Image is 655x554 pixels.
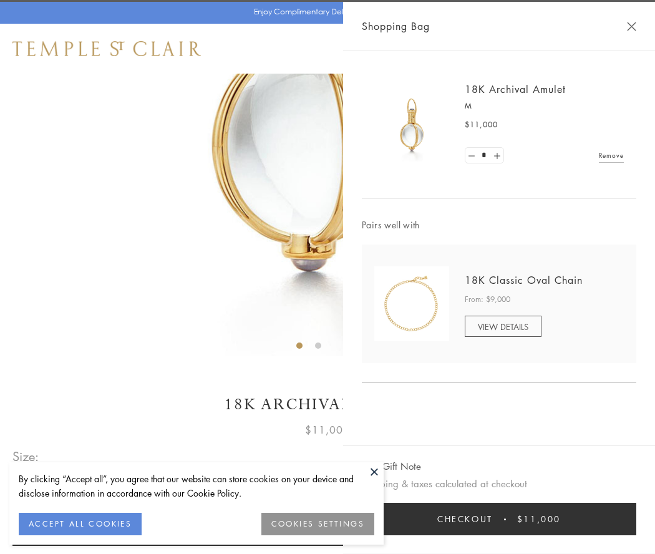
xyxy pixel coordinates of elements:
[490,148,503,163] a: Set quantity to 2
[465,100,624,112] p: M
[465,293,510,306] span: From: $9,000
[12,41,201,56] img: Temple St. Clair
[374,87,449,162] img: 18K Archival Amulet
[12,394,643,415] h1: 18K Archival Amulet
[362,476,636,492] p: Shipping & taxes calculated at checkout
[465,82,566,96] a: 18K Archival Amulet
[362,18,430,34] span: Shopping Bag
[465,119,498,131] span: $11,000
[517,512,561,526] span: $11,000
[465,148,478,163] a: Set quantity to 0
[19,472,374,500] div: By clicking “Accept all”, you agree that our website can store cookies on your device and disclos...
[305,422,350,438] span: $11,000
[362,503,636,535] button: Checkout $11,000
[12,446,40,467] span: Size:
[261,513,374,535] button: COOKIES SETTINGS
[362,218,636,232] span: Pairs well with
[465,316,541,337] a: VIEW DETAILS
[437,512,493,526] span: Checkout
[374,266,449,341] img: N88865-OV18
[465,273,583,287] a: 18K Classic Oval Chain
[362,459,421,474] button: Add Gift Note
[19,513,142,535] button: ACCEPT ALL COOKIES
[478,321,528,333] span: VIEW DETAILS
[254,6,395,18] p: Enjoy Complimentary Delivery & Returns
[599,148,624,162] a: Remove
[627,22,636,31] button: Close Shopping Bag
